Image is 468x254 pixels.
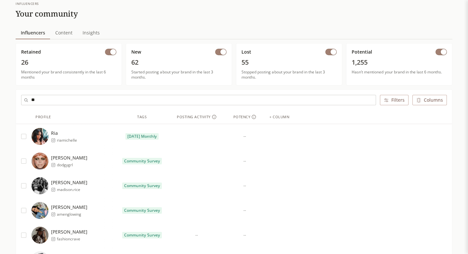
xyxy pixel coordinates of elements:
span: Community Survey [124,233,160,238]
span: madison.rice [57,187,87,192]
span: Community Survey [124,183,160,188]
span: amenglowing [57,212,87,217]
a: Influencers [16,26,50,39]
span: Community Survey [124,208,160,213]
span: fashioncrave [57,236,87,242]
a: Content [50,26,77,39]
div: Profile [35,114,51,120]
div: Potency [233,114,256,120]
div: Posting Activity [177,114,216,120]
h1: Your community [16,9,78,19]
span: dodgygrl [57,162,87,168]
span: 62 [131,58,227,67]
nav: Main [16,26,452,39]
span: -- [243,134,246,139]
span: -- [243,233,246,238]
span: [PERSON_NAME] [51,155,87,161]
span: -- [243,159,246,164]
span: New [131,49,141,55]
span: Community Survey [124,159,160,164]
span: Content [53,28,75,37]
span: Insights [80,28,102,37]
span: [PERSON_NAME] [51,229,87,235]
span: 26 [21,58,116,67]
span: Ria [51,130,77,136]
span: Potential [352,49,372,55]
span: Retained [21,49,41,55]
img: https://lookalike-images.influencerlist.ai/profiles/2b69e0b9-eeda-48b9-9359-c5c9d50e05c5.jpg [32,177,48,194]
span: riamichelle [57,138,77,143]
button: Columns [412,95,447,105]
span: [DATE] Monthly [127,134,157,139]
span: -- [243,183,246,188]
span: Started posting about your brand in the last 3 months. [131,70,227,80]
span: 1,255 [352,58,447,67]
span: Hasn’t mentioned your brand in the last 6 months. [352,70,447,75]
img: https://lookalike-images.influencerlist.ai/profiles/accd7125-c768-488c-afde-9653d877340b.jpg [32,227,48,244]
span: [PERSON_NAME] [51,204,87,210]
img: https://lookalike-images.influencerlist.ai/profiles/d5896d8a-03da-4f6f-a0c1-7307984b8215.jpg [32,128,48,145]
span: Mentioned your brand consistently in the last 6 months [21,70,116,80]
img: https://lookalike-images.influencerlist.ai/profiles/dc3c35e1-4f42-442f-83e7-8cee421bd8f5.jpg [32,153,48,170]
span: -- [195,233,198,238]
div: Tags [137,114,147,120]
div: influencers [16,1,78,6]
span: Stopped posting about your brand in the last 3 months. [241,70,337,80]
span: Lost [241,49,251,55]
div: + column [269,114,289,120]
span: Influencers [18,28,47,37]
span: -- [243,208,246,213]
a: Insights [78,26,105,39]
span: 55 [241,58,337,67]
button: Filters [380,95,409,105]
span: [PERSON_NAME] [51,179,87,186]
img: https://lookalike-images.influencerlist.ai/profiles/6c1e404d-4715-4d48-a2cc-5103eb76003c.jpg [32,202,48,219]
